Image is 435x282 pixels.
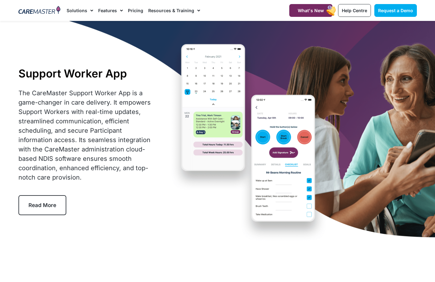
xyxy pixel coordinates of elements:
[378,8,413,13] span: Request a Demo
[18,195,66,215] a: Read More
[374,4,417,17] a: Request a Demo
[18,67,154,80] h1: Support Worker App
[18,88,154,182] div: The CareMaster Support Worker App is a game-changer in care delivery. It empowers Support Workers...
[342,8,367,13] span: Help Centre
[289,4,332,17] a: What's New
[338,4,371,17] a: Help Centre
[298,8,324,13] span: What's New
[28,202,56,208] span: Read More
[18,6,61,15] img: CareMaster Logo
